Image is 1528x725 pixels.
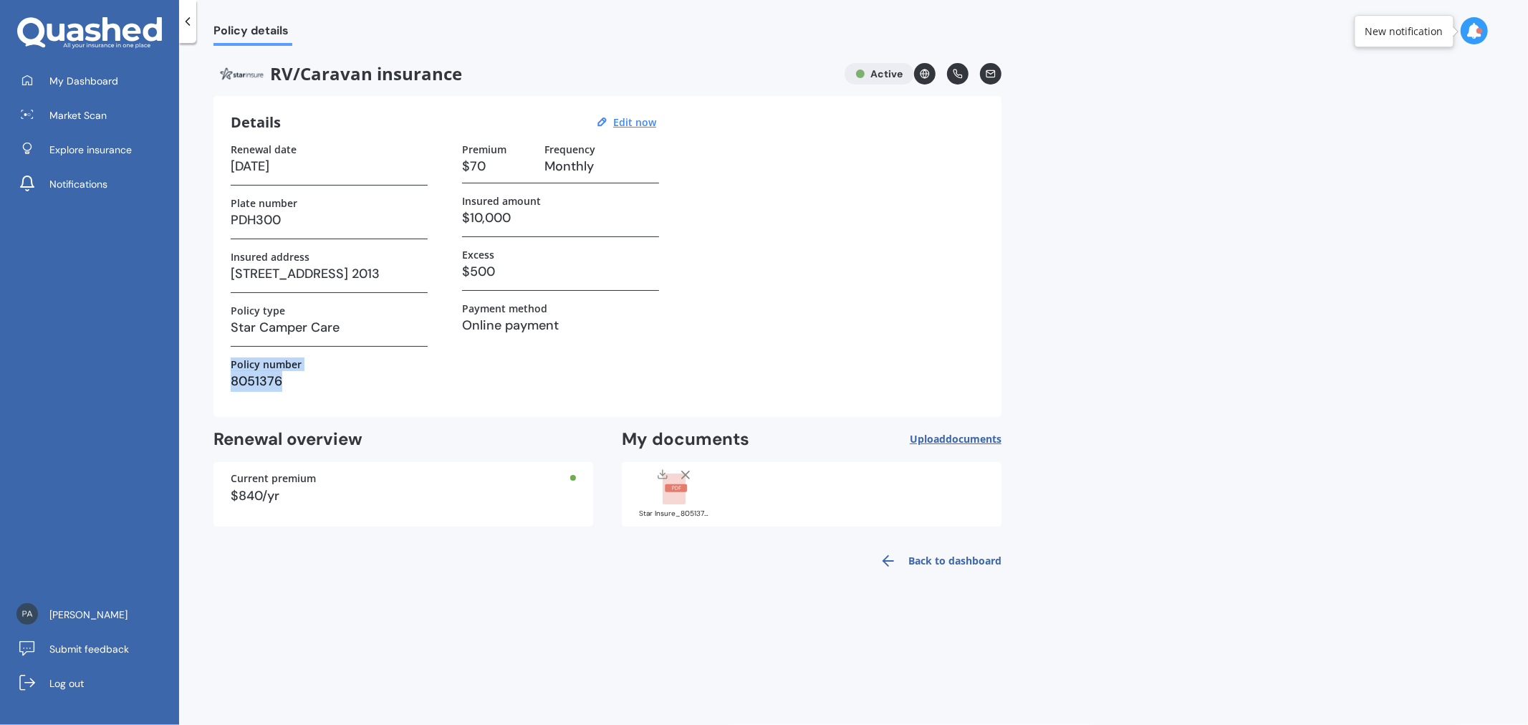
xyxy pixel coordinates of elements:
[11,101,179,130] a: Market Scan
[231,358,302,370] label: Policy number
[231,304,285,317] label: Policy type
[462,195,541,207] label: Insured amount
[231,474,576,484] div: Current premium
[639,510,711,517] div: Star Insure_8051376.pdf
[231,197,297,209] label: Plate number
[213,63,833,85] span: RV/Caravan insurance
[11,170,179,198] a: Notifications
[231,489,576,502] div: $840/yr
[946,432,1001,446] span: documents
[11,135,179,164] a: Explore insurance
[910,428,1001,451] button: Uploaddocuments
[11,600,179,629] a: [PERSON_NAME]
[231,251,309,263] label: Insured address
[622,428,749,451] h2: My documents
[1365,24,1443,39] div: New notification
[462,261,659,282] h3: $500
[910,433,1001,445] span: Upload
[462,207,659,229] h3: $10,000
[213,428,593,451] h2: Renewal overview
[231,113,281,132] h3: Details
[213,63,270,85] img: Star.webp
[231,263,428,284] h3: [STREET_ADDRESS] 2013
[462,302,547,315] label: Payment method
[49,642,129,656] span: Submit feedback
[609,116,660,129] button: Edit now
[462,143,506,155] label: Premium
[462,315,659,336] h3: Online payment
[49,177,107,191] span: Notifications
[11,669,179,698] a: Log out
[49,143,132,157] span: Explore insurance
[213,24,292,43] span: Policy details
[544,143,595,155] label: Frequency
[462,155,533,177] h3: $70
[49,108,107,123] span: Market Scan
[49,608,128,622] span: [PERSON_NAME]
[11,67,179,95] a: My Dashboard
[462,249,494,261] label: Excess
[49,676,84,691] span: Log out
[231,209,428,231] h3: PDH300
[11,635,179,663] a: Submit feedback
[231,370,428,392] h3: 8051376
[16,603,38,625] img: 3e7139966210d1da3403534583acb45b
[49,74,118,88] span: My Dashboard
[544,155,659,177] h3: Monthly
[613,115,656,129] u: Edit now
[231,317,428,338] h3: Star Camper Care
[231,143,297,155] label: Renewal date
[231,155,428,177] h3: [DATE]
[871,544,1001,578] a: Back to dashboard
